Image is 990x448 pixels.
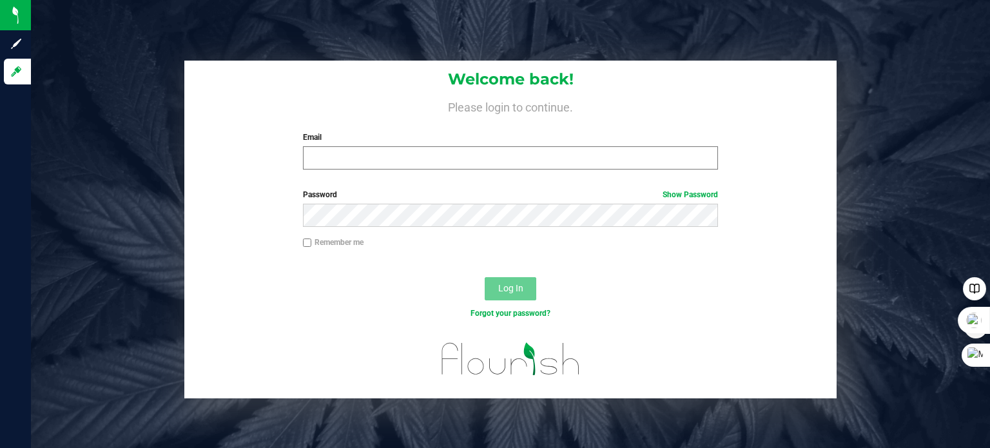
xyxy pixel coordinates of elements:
button: Log In [485,277,536,300]
a: Forgot your password? [471,309,550,318]
label: Remember me [303,237,364,248]
inline-svg: Sign up [10,37,23,50]
input: Remember me [303,239,312,248]
a: Show Password [663,190,718,199]
h4: Please login to continue. [184,98,837,113]
img: flourish_logo.svg [429,333,592,385]
span: Password [303,190,337,199]
h1: Welcome back! [184,71,837,88]
span: Log In [498,283,523,293]
label: Email [303,131,719,143]
inline-svg: Log in [10,65,23,78]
